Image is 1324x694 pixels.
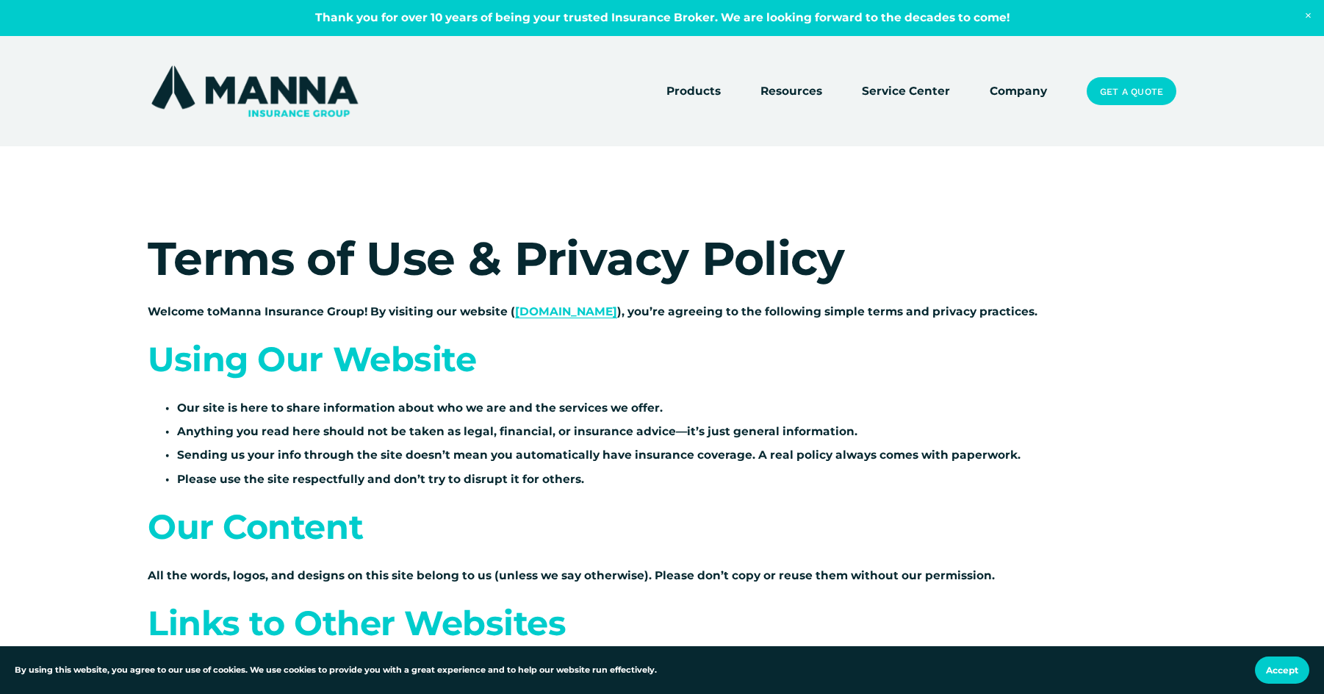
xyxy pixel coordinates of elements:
a: folder dropdown [760,81,822,101]
p: Sending us your info through the site doesn’t mean you automatically have insurance coverage. A r... [177,446,1133,465]
strong: Manna Insurance Group [220,304,364,318]
h1: Terms of Use & Privacy Policy [148,235,1133,282]
span: Accept [1266,665,1298,676]
a: Get a Quote [1087,77,1176,105]
a: [DOMAIN_NAME] [515,304,617,318]
p: Welcome to ! By visiting our website ( ), you’re agreeing to the following simple terms and priva... [148,303,1133,321]
p: By using this website, you agree to our use of cookies. We use cookies to provide you with a grea... [15,664,657,677]
h2: Links to Other Websites [148,605,1133,642]
img: Manna Insurance Group [148,62,361,120]
p: Our site is here to share information about who we are and the services we offer. [177,399,1133,418]
p: Please use the site respectfully and don’t try to disrupt it for others. [177,471,1133,489]
p: Anything you read here should not be taken as legal, financial, or insurance advice—it’s just gen... [177,423,1133,441]
h2: Our Content [148,509,1133,545]
span: Products [666,82,721,101]
a: Service Center [862,81,950,101]
a: Company [990,81,1047,101]
button: Accept [1255,657,1309,684]
a: folder dropdown [666,81,721,101]
span: Resources [760,82,822,101]
p: All the words, logos, and designs on this site belong to us (unless we say otherwise). Please don... [148,567,1133,585]
h2: Using Our Website [148,341,1133,378]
